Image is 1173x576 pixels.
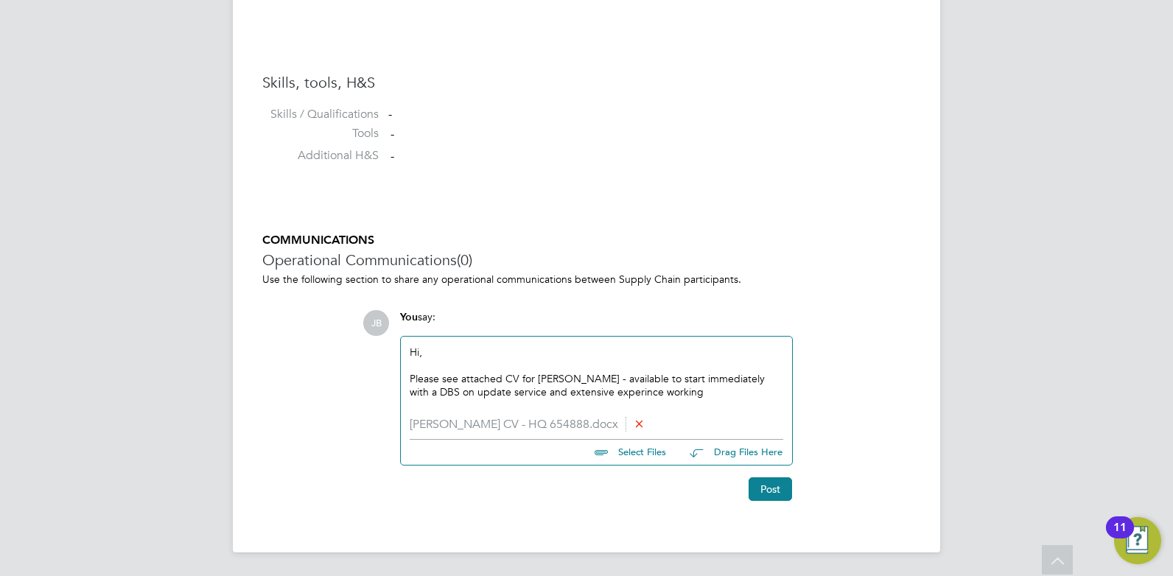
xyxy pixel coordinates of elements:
[678,438,783,468] button: Drag Files Here
[262,73,911,92] h3: Skills, tools, H&S
[400,310,793,336] div: say:
[749,477,792,501] button: Post
[262,233,911,248] h5: COMMUNICATIONS
[262,273,911,286] p: Use the following section to share any operational communications between Supply Chain participants.
[410,418,783,432] li: [PERSON_NAME] CV - HQ 654888.docx
[262,250,911,270] h3: Operational Communications
[457,250,472,270] span: (0)
[391,127,394,141] span: -
[262,126,379,141] label: Tools
[388,107,911,122] div: -
[410,345,783,409] div: Hi,
[400,311,418,323] span: You
[262,107,379,122] label: Skills / Qualifications
[363,310,389,336] span: JB
[410,372,783,398] div: Please see attached CV for [PERSON_NAME] - available to start immediately with a DBS on update se...
[391,149,394,164] span: -
[1113,527,1127,547] div: 11
[262,148,379,164] label: Additional H&S
[1114,517,1161,564] button: Open Resource Center, 11 new notifications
